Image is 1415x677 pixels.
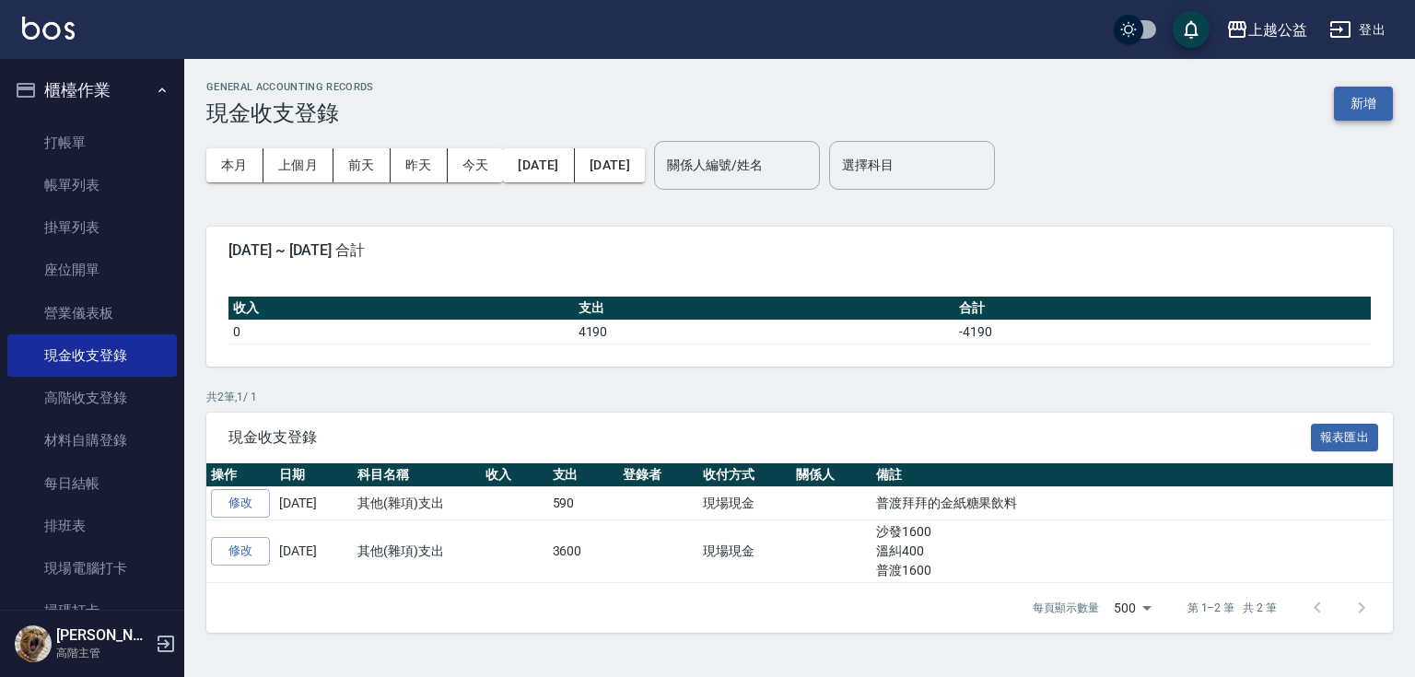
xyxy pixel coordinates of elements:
[7,334,177,377] a: 現金收支登錄
[228,428,1311,447] span: 現金收支登錄
[228,241,1371,260] span: [DATE] ~ [DATE] 合計
[7,66,177,114] button: 櫃檯作業
[7,589,177,632] a: 掃碼打卡
[871,463,1404,487] th: 備註
[7,462,177,505] a: 每日結帳
[15,625,52,662] img: Person
[7,164,177,206] a: 帳單列表
[1187,600,1277,616] p: 第 1–2 筆 共 2 筆
[698,487,791,520] td: 現場現金
[7,206,177,249] a: 掛單列表
[7,292,177,334] a: 營業儀表板
[448,148,504,182] button: 今天
[1334,87,1393,121] button: 新增
[7,419,177,461] a: 材料自購登錄
[698,463,791,487] th: 收付方式
[206,463,275,487] th: 操作
[954,297,1371,321] th: 合計
[206,148,263,182] button: 本月
[503,148,574,182] button: [DATE]
[206,100,374,126] h3: 現金收支登錄
[211,537,270,566] a: 修改
[7,505,177,547] a: 排班表
[211,489,270,518] a: 修改
[275,520,353,583] td: [DATE]
[353,487,481,520] td: 其他(雜項)支出
[22,17,75,40] img: Logo
[353,463,481,487] th: 科目名稱
[206,81,374,93] h2: GENERAL ACCOUNTING RECORDS
[548,487,619,520] td: 590
[1334,94,1393,111] a: 新增
[1248,18,1307,41] div: 上越公益
[791,463,871,487] th: 關係人
[1173,11,1210,48] button: save
[871,520,1404,583] td: 沙發1600 溫糾400 普渡1600
[228,320,574,344] td: 0
[574,297,954,321] th: 支出
[698,520,791,583] td: 現場現金
[954,320,1371,344] td: -4190
[618,463,698,487] th: 登錄者
[1311,424,1379,452] button: 報表匯出
[7,122,177,164] a: 打帳單
[1106,583,1158,633] div: 500
[275,487,353,520] td: [DATE]
[1311,427,1379,445] a: 報表匯出
[56,645,150,661] p: 高階主管
[481,463,548,487] th: 收入
[1219,11,1315,49] button: 上越公益
[263,148,333,182] button: 上個月
[871,487,1404,520] td: 普渡拜拜的金紙糖果飲料
[7,377,177,419] a: 高階收支登錄
[56,626,150,645] h5: [PERSON_NAME]
[7,249,177,291] a: 座位開單
[1322,13,1393,47] button: 登出
[575,148,645,182] button: [DATE]
[228,297,574,321] th: 收入
[548,520,619,583] td: 3600
[7,547,177,589] a: 現場電腦打卡
[574,320,954,344] td: 4190
[353,520,481,583] td: 其他(雜項)支出
[206,389,1393,405] p: 共 2 筆, 1 / 1
[333,148,391,182] button: 前天
[275,463,353,487] th: 日期
[391,148,448,182] button: 昨天
[548,463,619,487] th: 支出
[1033,600,1099,616] p: 每頁顯示數量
